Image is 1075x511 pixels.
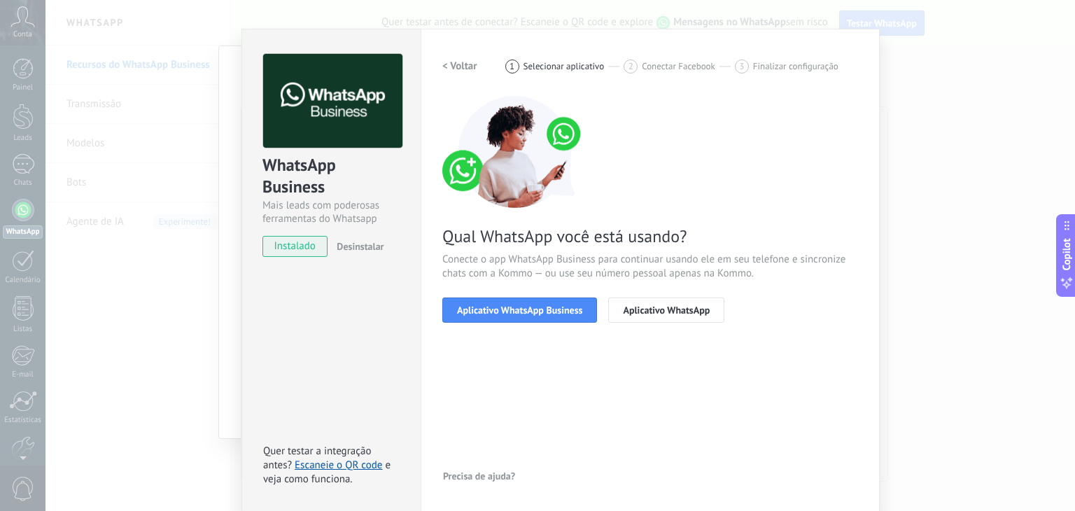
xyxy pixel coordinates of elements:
div: WhatsApp Business [262,154,400,199]
span: 3 [739,60,744,72]
span: e veja como funciona. [263,458,391,486]
span: Aplicativo WhatsApp [623,305,710,315]
h2: < Voltar [442,59,477,73]
div: Mais leads com poderosas ferramentas do Whatsapp [262,199,400,225]
span: Finalizar configuração [753,61,838,71]
button: Desinstalar [331,236,384,257]
span: 2 [628,60,633,72]
span: Qual WhatsApp você está usando? [442,225,858,247]
span: Conecte o app WhatsApp Business para continuar usando ele em seu telefone e sincronize chats com ... [442,253,858,281]
span: Desinstalar [337,240,384,253]
img: logo_main.png [263,54,402,148]
span: 1 [510,60,514,72]
span: Quer testar a integração antes? [263,444,371,472]
button: Aplicativo WhatsApp Business [442,297,597,323]
button: Precisa de ajuda? [442,465,516,486]
span: Copilot [1060,239,1074,271]
img: connect number [442,96,589,208]
button: Aplicativo WhatsApp [608,297,724,323]
button: < Voltar [442,54,477,79]
span: Aplicativo WhatsApp Business [457,305,582,315]
span: Selecionar aplicativo [524,61,605,71]
span: instalado [263,236,327,257]
span: Conectar Facebook [642,61,715,71]
span: Precisa de ajuda? [443,471,515,481]
a: Escaneie o QR code [295,458,382,472]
